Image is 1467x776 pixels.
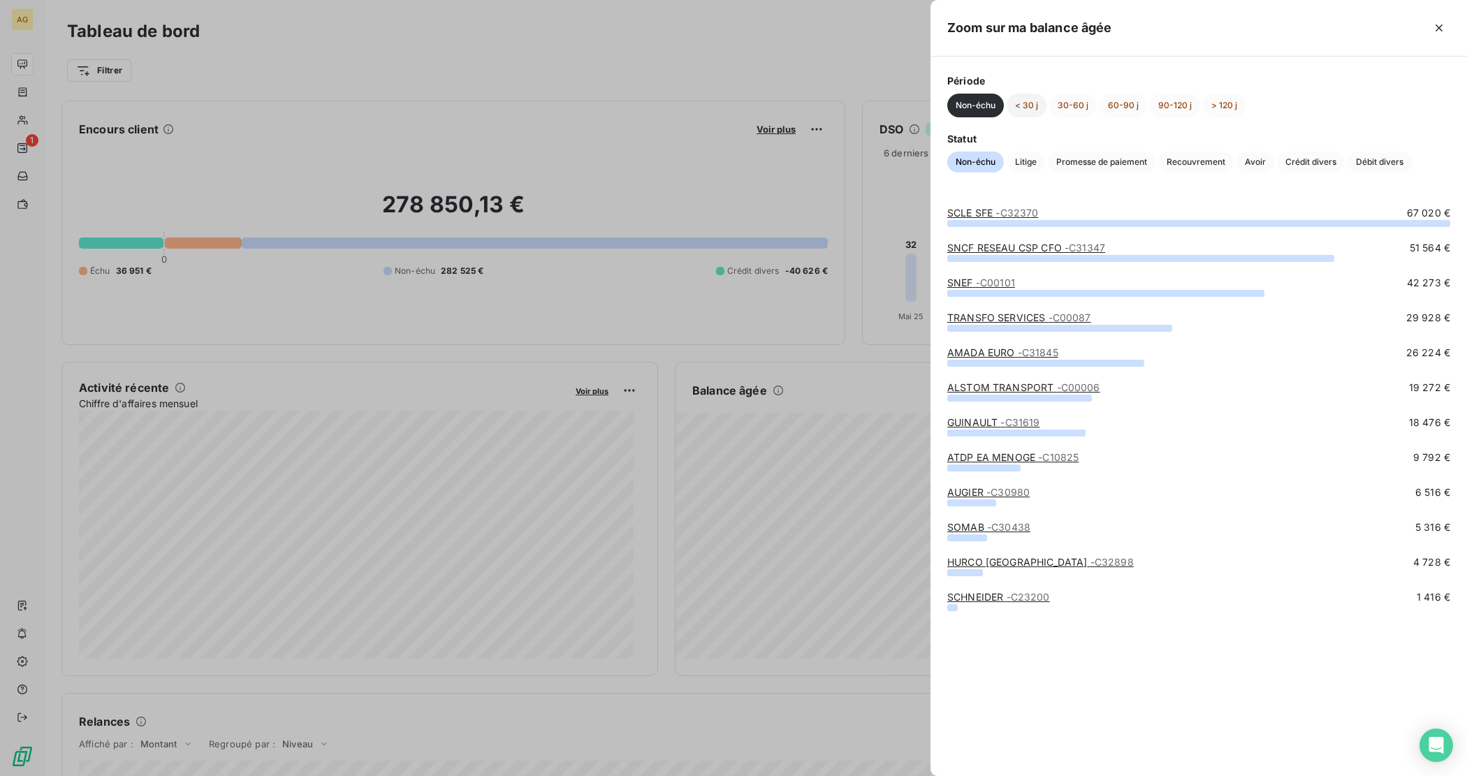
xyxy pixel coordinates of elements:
span: - C00087 [1049,312,1091,323]
span: 26 224 € [1406,346,1450,360]
span: 4 728 € [1413,555,1450,569]
span: - C31619 [1000,416,1039,428]
a: SNEF [947,277,1015,288]
a: AMADA EURO [947,346,1058,358]
span: 9 792 € [1413,451,1450,464]
a: SCLE SFE [947,207,1038,219]
a: SNCF RESEAU CSP CFO [947,242,1105,254]
span: 6 516 € [1415,485,1450,499]
button: < 30 j [1007,94,1046,117]
button: Litige [1007,152,1045,173]
span: - C10825 [1038,451,1079,463]
button: Recouvrement [1158,152,1234,173]
a: SOMAB [947,521,1030,533]
a: GUINAULT [947,416,1039,428]
span: - C00006 [1057,381,1100,393]
h5: Zoom sur ma balance âgée [947,18,1112,38]
button: Non-échu [947,94,1004,117]
span: 29 928 € [1406,311,1450,325]
span: - C00101 [976,277,1015,288]
span: 19 272 € [1409,381,1450,395]
button: Débit divers [1348,152,1412,173]
button: Avoir [1236,152,1274,173]
span: - C32370 [995,207,1038,219]
span: 18 476 € [1409,416,1450,430]
a: SCHNEIDER [947,591,1050,603]
span: - C31347 [1065,242,1105,254]
span: - C31845 [1018,346,1058,358]
span: - C30980 [986,486,1030,498]
button: 90-120 j [1150,94,1200,117]
button: Crédit divers [1277,152,1345,173]
a: ALSTOM TRANSPORT [947,381,1100,393]
span: Période [947,73,1450,88]
a: HURCO [GEOGRAPHIC_DATA] [947,556,1134,568]
button: Promesse de paiement [1048,152,1155,173]
button: Non-échu [947,152,1004,173]
div: Open Intercom Messenger [1419,729,1453,762]
span: 5 316 € [1415,520,1450,534]
span: - C23200 [1007,591,1050,603]
span: 42 273 € [1407,276,1450,290]
span: 51 564 € [1410,241,1450,255]
button: > 120 j [1203,94,1246,117]
button: 30-60 j [1049,94,1097,117]
span: Statut [947,131,1450,146]
span: - C32898 [1090,556,1134,568]
span: 1 416 € [1417,590,1450,604]
a: AUGIER [947,486,1030,498]
a: TRANSFO SERVICES [947,312,1091,323]
span: 67 020 € [1407,206,1450,220]
a: ATDP EA MENOGE [947,451,1079,463]
span: - C30438 [987,521,1030,533]
button: 60-90 j [1100,94,1147,117]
